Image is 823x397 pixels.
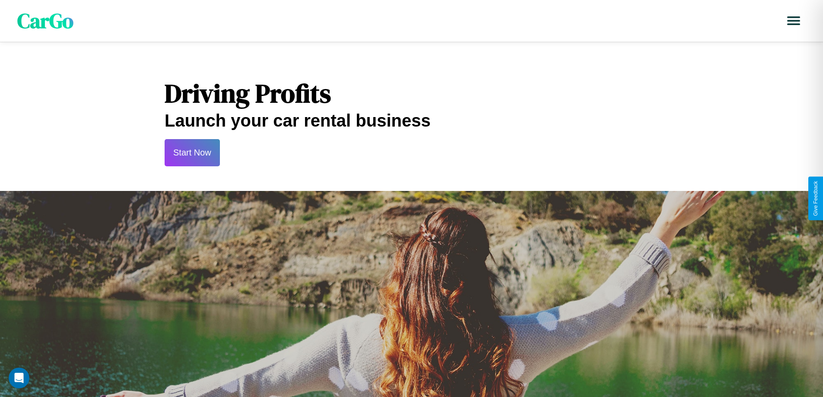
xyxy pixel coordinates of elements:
[165,76,658,111] h1: Driving Profits
[17,6,73,35] span: CarGo
[165,111,658,130] h2: Launch your car rental business
[9,368,29,388] div: Open Intercom Messenger
[165,139,220,166] button: Start Now
[782,9,806,33] button: Open menu
[813,181,819,216] div: Give Feedback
